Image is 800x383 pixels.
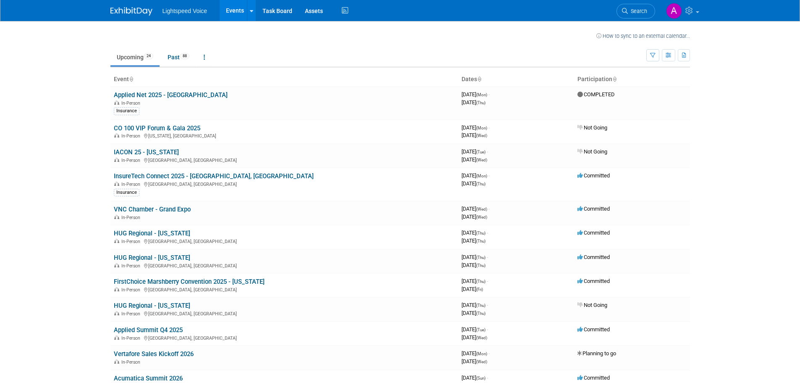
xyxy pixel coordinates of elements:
[114,100,119,105] img: In-Person Event
[114,215,119,219] img: In-Person Event
[577,91,615,98] span: COMPLETED
[628,8,647,14] span: Search
[476,174,487,178] span: (Mon)
[121,158,143,163] span: In-Person
[476,133,487,138] span: (Wed)
[476,287,483,292] span: (Fri)
[121,100,143,106] span: In-Person
[577,206,610,212] span: Committed
[476,150,485,154] span: (Tue)
[114,287,119,291] img: In-Person Event
[114,286,455,293] div: [GEOGRAPHIC_DATA], [GEOGRAPHIC_DATA]
[121,359,143,365] span: In-Person
[487,326,488,333] span: -
[462,124,490,131] span: [DATE]
[487,278,488,284] span: -
[666,3,682,19] img: Andrew Chlebina
[477,76,481,82] a: Sort by Start Date
[577,278,610,284] span: Committed
[476,376,485,380] span: (Sun)
[616,4,655,18] a: Search
[596,33,690,39] a: How to sync to an external calendar...
[574,72,690,87] th: Participation
[114,375,183,382] a: Acumatica Summit 2026
[180,53,189,59] span: 88
[114,359,119,364] img: In-Person Event
[121,215,143,220] span: In-Person
[462,99,485,106] span: [DATE]
[476,182,485,186] span: (Thu)
[114,230,190,237] a: HUG Regional - [US_STATE]
[577,254,610,260] span: Committed
[577,375,610,381] span: Committed
[462,214,487,220] span: [DATE]
[114,107,139,115] div: Insurance
[476,279,485,284] span: (Thu)
[476,263,485,268] span: (Thu)
[462,206,490,212] span: [DATE]
[121,287,143,293] span: In-Person
[114,156,455,163] div: [GEOGRAPHIC_DATA], [GEOGRAPHIC_DATA]
[462,326,488,333] span: [DATE]
[114,124,200,132] a: CO 100 VIP Forum & Gala 2025
[462,230,488,236] span: [DATE]
[577,230,610,236] span: Committed
[114,326,183,334] a: Applied Summit Q4 2025
[121,311,143,317] span: In-Person
[114,180,455,187] div: [GEOGRAPHIC_DATA], [GEOGRAPHIC_DATA]
[462,310,485,316] span: [DATE]
[114,239,119,243] img: In-Person Event
[462,358,487,365] span: [DATE]
[476,303,485,308] span: (Thu)
[462,375,488,381] span: [DATE]
[462,350,490,357] span: [DATE]
[110,49,160,65] a: Upcoming24
[114,278,265,285] a: FirstChoice Marshberry Convention 2025 - [US_STATE]
[114,91,228,99] a: Applied Net 2025 - [GEOGRAPHIC_DATA]
[462,302,488,308] span: [DATE]
[487,302,488,308] span: -
[462,172,490,179] span: [DATE]
[129,76,133,82] a: Sort by Event Name
[114,311,119,315] img: In-Person Event
[462,91,490,98] span: [DATE]
[163,8,207,14] span: Lightspeed Voice
[476,351,487,356] span: (Mon)
[462,286,483,292] span: [DATE]
[476,207,487,211] span: (Wed)
[476,92,487,97] span: (Mon)
[114,158,119,162] img: In-Person Event
[488,124,490,131] span: -
[114,350,194,358] a: Vertafore Sales Kickoff 2026
[612,76,616,82] a: Sort by Participation Type
[462,180,485,187] span: [DATE]
[462,334,487,341] span: [DATE]
[476,239,485,243] span: (Thu)
[462,156,487,163] span: [DATE]
[458,72,574,87] th: Dates
[462,262,485,268] span: [DATE]
[144,53,153,59] span: 24
[487,230,488,236] span: -
[476,335,487,340] span: (Wed)
[114,262,455,269] div: [GEOGRAPHIC_DATA], [GEOGRAPHIC_DATA]
[114,132,455,139] div: [US_STATE], [GEOGRAPHIC_DATA]
[476,126,487,130] span: (Mon)
[577,124,607,131] span: Not Going
[577,148,607,155] span: Not Going
[488,206,490,212] span: -
[476,231,485,235] span: (Thu)
[577,326,610,333] span: Committed
[476,158,487,162] span: (Wed)
[487,148,488,155] span: -
[121,182,143,187] span: In-Person
[121,335,143,341] span: In-Person
[121,239,143,244] span: In-Person
[114,189,139,196] div: Insurance
[110,7,152,16] img: ExhibitDay
[462,278,488,284] span: [DATE]
[488,172,490,179] span: -
[462,148,488,155] span: [DATE]
[462,132,487,138] span: [DATE]
[114,148,179,156] a: IACON 25 - [US_STATE]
